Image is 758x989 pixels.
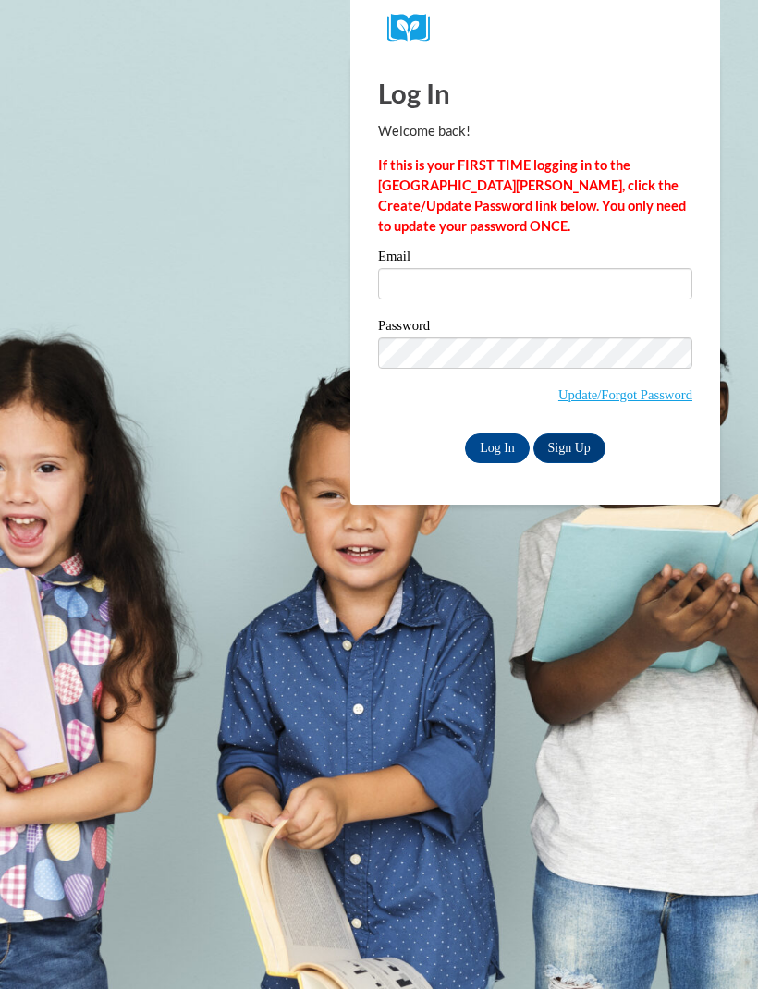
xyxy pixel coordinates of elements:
[684,915,743,974] iframe: Button to launch messaging window
[378,157,686,234] strong: If this is your FIRST TIME logging in to the [GEOGRAPHIC_DATA][PERSON_NAME], click the Create/Upd...
[378,319,692,337] label: Password
[378,74,692,112] h1: Log In
[465,433,530,463] input: Log In
[378,250,692,268] label: Email
[387,14,443,43] img: Logo brand
[387,14,683,43] a: COX Campus
[378,121,692,141] p: Welcome back!
[558,387,692,402] a: Update/Forgot Password
[533,433,605,463] a: Sign Up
